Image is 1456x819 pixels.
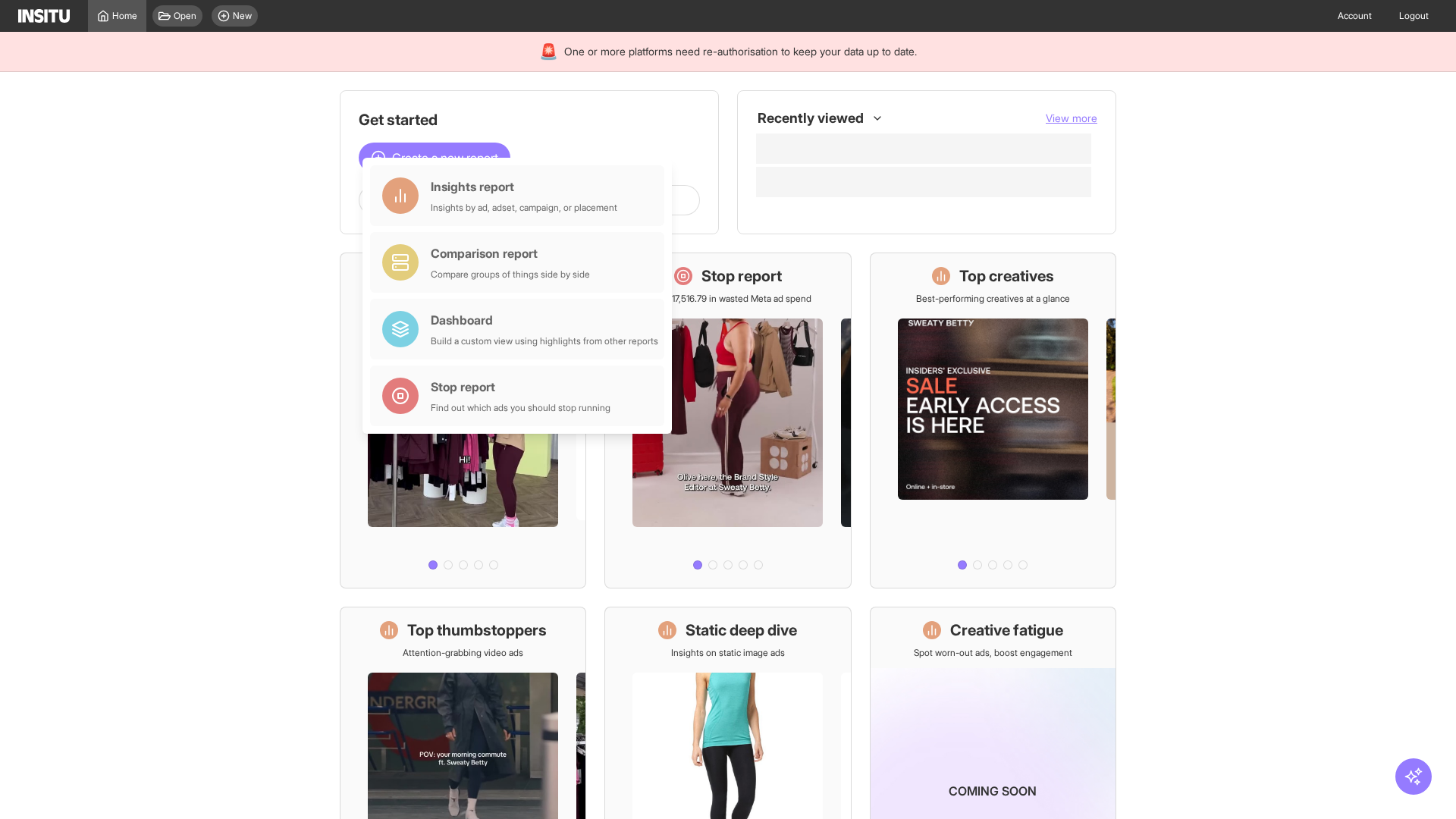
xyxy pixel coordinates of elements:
img: Logo [18,9,70,23]
div: Comparison report [431,244,590,262]
div: Stop report [431,378,610,396]
div: Dashboard [431,311,658,329]
span: New [233,10,252,22]
h1: Top creatives [959,265,1054,287]
button: View more [1046,111,1097,126]
span: One or more platforms need re-authorisation to keep your data up to date. [564,44,917,59]
span: Open [174,10,196,22]
p: Save £17,516.79 in wasted Meta ad spend [645,293,811,305]
span: View more [1046,111,1097,124]
div: Find out which ads you should stop running [431,402,610,414]
a: What's live nowSee all active ads instantly [340,253,586,588]
span: Home [112,10,137,22]
p: Insights on static image ads [671,647,785,659]
div: Build a custom view using highlights from other reports [431,335,658,347]
button: Create a new report [359,143,510,173]
div: Compare groups of things side by side [431,268,590,281]
h1: Get started [359,109,700,130]
div: Insights report [431,177,617,196]
h1: Top thumbstoppers [407,620,547,641]
p: Best-performing creatives at a glance [916,293,1070,305]
div: Insights by ad, adset, campaign, or placement [431,202,617,214]
a: Stop reportSave £17,516.79 in wasted Meta ad spend [604,253,851,588]
h1: Stop report [701,265,782,287]
h1: Static deep dive [686,620,797,641]
p: Attention-grabbing video ads [403,647,523,659]
span: Create a new report [392,149,498,167]
div: 🚨 [539,41,558,62]
a: Top creativesBest-performing creatives at a glance [870,253,1116,588]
